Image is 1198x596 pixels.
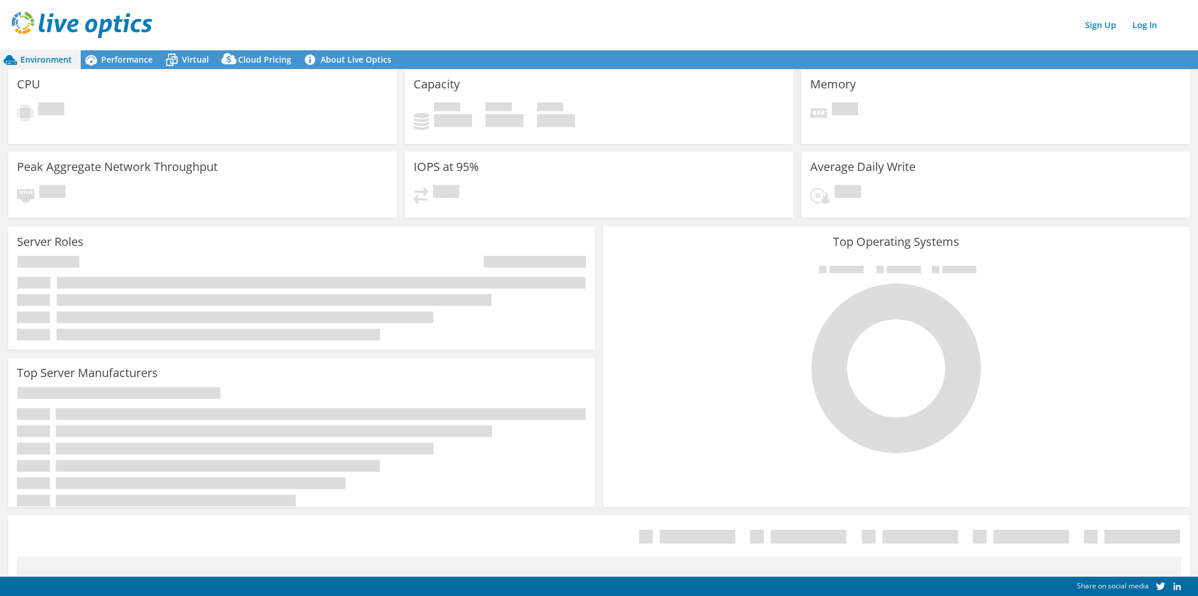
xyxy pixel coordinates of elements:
span: Pending [832,102,858,118]
span: Performance [101,54,153,65]
span: Share on social media [1077,581,1149,591]
a: Log In [1127,16,1163,33]
h3: CPU [17,78,40,91]
span: Pending [39,185,66,201]
span: Pending [835,185,861,201]
h3: Server Roles [17,235,84,248]
span: Pending [433,185,459,201]
h3: Top Operating Systems [612,235,1181,248]
a: About Live Optics [300,50,400,69]
h3: Memory [810,78,856,91]
h4: 0 GiB [434,114,472,127]
span: Used [434,102,460,114]
a: Sign Up [1079,16,1122,33]
h3: Capacity [414,78,460,91]
span: Pending [38,102,64,118]
span: Virtual [182,54,209,65]
h4: 0 GiB [486,114,524,127]
h3: Peak Aggregate Network Throughput [17,160,218,173]
span: Total [537,102,563,114]
h4: 0 GiB [537,114,575,127]
span: Environment [20,54,72,65]
h3: IOPS at 95% [414,160,479,173]
h3: Average Daily Write [810,160,915,173]
span: Cloud Pricing [238,54,291,65]
img: live_optics_svg.svg [12,12,152,38]
h3: Top Server Manufacturers [17,366,158,379]
span: Free [486,102,512,114]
